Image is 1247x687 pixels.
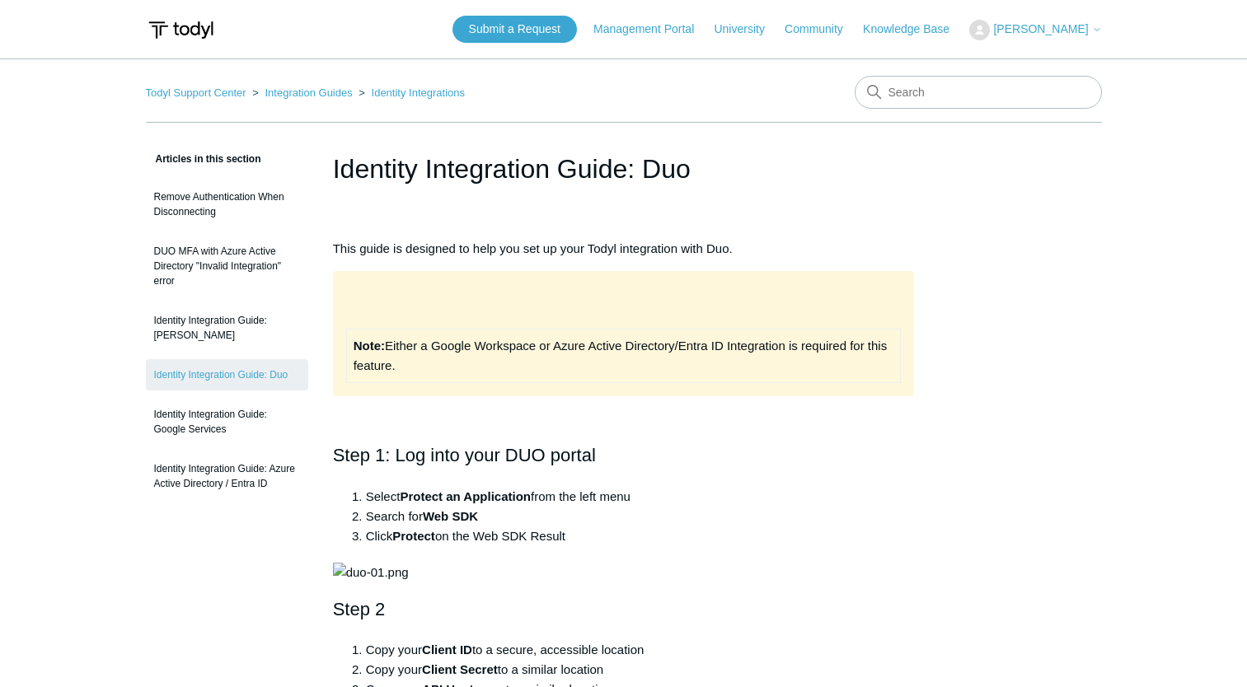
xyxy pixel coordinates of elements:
[423,509,478,523] strong: Web SDK
[593,21,710,38] a: Management Portal
[366,487,915,507] li: Select from the left menu
[249,86,355,99] li: Integration Guides
[452,16,577,43] a: Submit a Request
[863,21,966,38] a: Knowledge Base
[855,76,1102,109] input: Search
[354,339,385,353] strong: Note:
[355,86,465,99] li: Identity Integrations
[785,21,860,38] a: Community
[333,595,915,624] h2: Step 2
[714,21,781,38] a: University
[146,236,308,297] a: DUO MFA with Azure Active Directory "Invalid Integration" error
[366,526,915,546] li: Click on the Web SDK Result
[146,181,308,227] a: Remove Authentication When Disconnecting
[422,662,498,676] strong: Client Secret
[146,453,308,499] a: Identity Integration Guide: Azure Active Directory / Entra ID
[333,563,409,582] img: duo-01.png
[146,359,308,390] a: Identity Integration Guide: Duo
[969,20,1101,40] button: [PERSON_NAME]
[333,239,915,259] p: This guide is designed to help you set up your Todyl integration with Duo.
[333,441,915,470] h2: Step 1: Log into your DUO portal
[146,86,246,99] a: Todyl Support Center
[366,660,915,680] li: Copy your to a similar location
[265,86,352,99] a: Integration Guides
[146,305,308,351] a: Identity Integration Guide: [PERSON_NAME]
[146,399,308,445] a: Identity Integration Guide: Google Services
[366,507,915,526] li: Search for
[366,640,915,660] li: Copy your to a secure, accessible location
[346,329,901,383] td: Either a Google Workspace or Azure Active Directory/Entra ID Integration is required for this fea...
[372,86,465,99] a: Identity Integrations
[333,149,915,189] h1: Identity Integration Guide: Duo
[993,22,1088,35] span: [PERSON_NAME]
[422,643,472,657] strong: Client ID
[146,86,250,99] li: Todyl Support Center
[146,15,216,45] img: Todyl Support Center Help Center home page
[146,153,261,165] span: Articles in this section
[392,529,435,543] strong: Protect
[400,489,531,503] strong: Protect an Application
